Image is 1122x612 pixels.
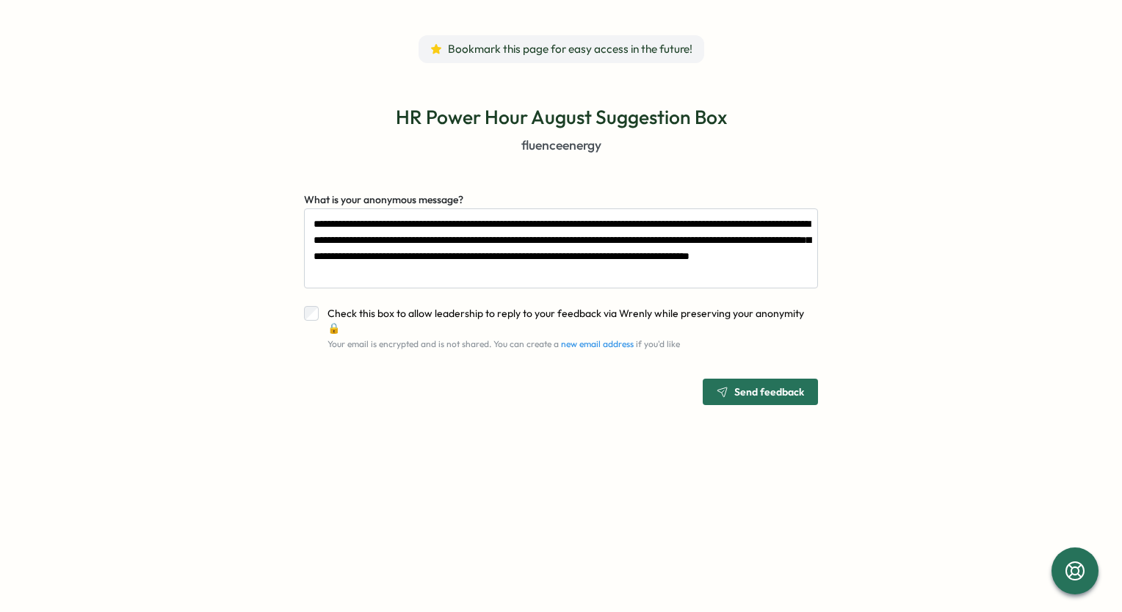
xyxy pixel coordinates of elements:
p: HR Power Hour August Suggestion Box [396,104,727,130]
a: new email address [561,338,634,349]
button: Send feedback [703,379,818,405]
span: Your email is encrypted and is not shared. You can create a if you'd like [327,338,680,349]
label: What is your anonymous message? [304,192,463,208]
span: Bookmark this page for easy access in the future! [448,41,692,57]
p: fluenceenergy [521,136,601,155]
span: Send feedback [734,387,804,397]
span: Check this box to allow leadership to reply to your feedback via Wrenly while preserving your ano... [327,307,804,335]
